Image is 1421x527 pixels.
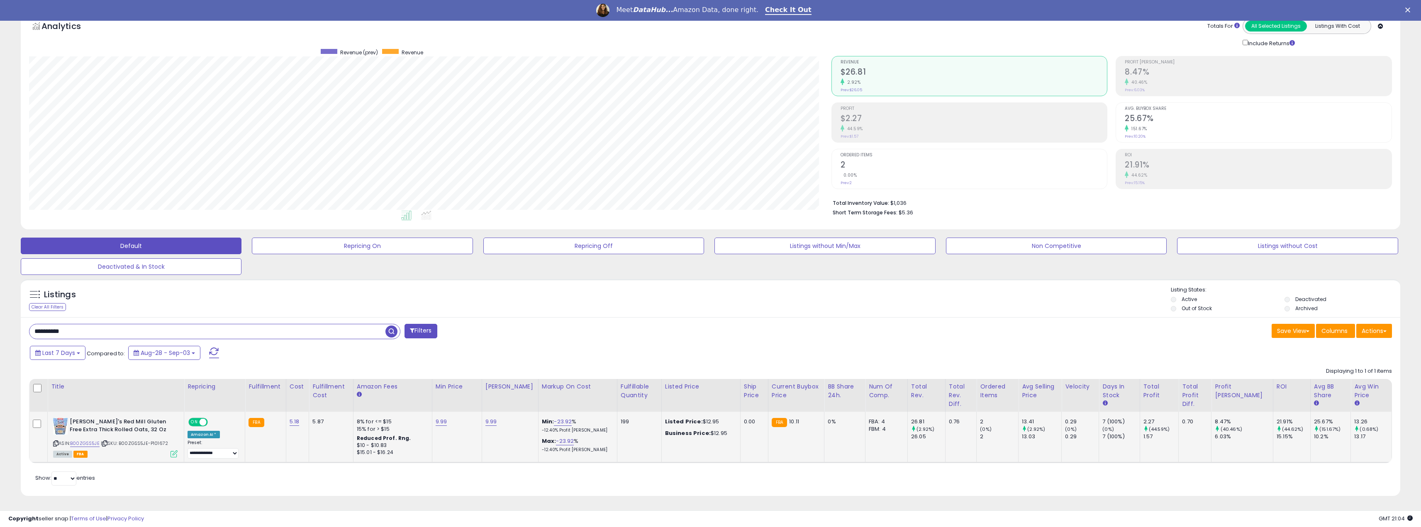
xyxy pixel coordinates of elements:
small: FBA [772,418,787,427]
div: % [542,418,611,433]
img: Profile image for Georgie [596,4,609,17]
span: FBA [73,451,88,458]
h2: $26.81 [841,67,1107,78]
button: Listings With Cost [1306,21,1368,32]
div: 7 (100%) [1102,418,1139,425]
small: (44.59%) [1149,426,1170,432]
div: 0.29 [1065,418,1099,425]
div: Close [1405,7,1414,12]
span: 2025-09-11 21:04 GMT [1379,515,1413,522]
a: -23.92 [554,418,572,426]
div: 199 [621,418,655,425]
small: 0.00% [841,172,857,178]
label: Active [1182,296,1197,303]
small: (0%) [1102,426,1114,432]
div: Amazon Fees [357,382,429,391]
span: 10.11 [789,418,799,425]
small: Prev: $1.57 [841,134,858,139]
div: Min Price [436,382,478,391]
label: Archived [1295,305,1318,312]
div: Preset: [188,440,239,459]
span: Avg. Buybox Share [1125,107,1392,111]
div: 1.57 [1143,433,1179,440]
div: Total Profit Diff. [1182,382,1208,408]
div: $12.95 [665,430,734,437]
i: DataHub... [633,6,673,14]
div: seller snap | | [8,515,144,523]
b: Total Inventory Value: [833,199,889,206]
div: 25.67% [1314,418,1350,425]
a: Check It Out [765,6,812,15]
button: Deactivated & In Stock [21,258,241,275]
a: Terms of Use [71,515,106,522]
label: Out of Stock [1182,305,1212,312]
div: 0.70 [1182,418,1205,425]
div: Clear All Filters [29,303,66,311]
span: Columns [1321,327,1348,335]
span: Revenue [841,60,1107,65]
div: 0.00 [744,418,762,425]
small: (40.46%) [1221,426,1242,432]
div: Avg Win Price [1354,382,1388,400]
div: Fulfillment [249,382,282,391]
p: -12.40% Profit [PERSON_NAME] [542,447,611,453]
div: FBA: 4 [869,418,901,425]
div: [PERSON_NAME] [485,382,535,391]
div: Meet Amazon Data, done right. [616,6,758,14]
h2: 21.91% [1125,160,1392,171]
div: Total Rev. Diff. [949,382,973,408]
button: Listings without Cost [1177,238,1398,254]
small: (0%) [980,426,992,432]
div: Ship Price [744,382,765,400]
button: Save View [1272,324,1315,338]
small: Prev: $26.05 [841,87,862,92]
button: Actions [1356,324,1392,338]
small: (0.68%) [1360,426,1378,432]
div: 2.27 [1143,418,1179,425]
div: 15% for > $15 [357,425,426,433]
div: Days In Stock [1102,382,1136,400]
a: 9.99 [485,418,497,426]
div: $15.01 - $16.24 [357,449,426,456]
div: 13.26 [1354,418,1392,425]
div: Listed Price [665,382,737,391]
span: All listings currently available for purchase on Amazon [53,451,72,458]
div: 0.29 [1065,433,1099,440]
span: Compared to: [87,350,125,357]
button: Non Competitive [946,238,1167,254]
small: (151.67%) [1319,426,1341,432]
strong: Copyright [8,515,39,522]
li: $1,036 [833,197,1386,207]
div: 0.76 [949,418,970,425]
h2: 2 [841,160,1107,171]
b: [PERSON_NAME]'s Red Mill Gluten Free Extra Thick Rolled Oats, 32 Oz [70,418,171,435]
img: 511VwD8HTxL._SL40_.jpg [53,418,68,435]
label: Deactivated [1295,296,1326,303]
span: OFF [207,419,220,426]
div: Title [51,382,180,391]
button: All Selected Listings [1245,21,1307,32]
span: $5.36 [899,209,913,216]
button: Last 7 Days [30,346,85,360]
button: Default [21,238,241,254]
span: Aug-28 - Sep-03 [141,349,190,357]
h2: 25.67% [1125,114,1392,125]
div: 2 [980,418,1018,425]
div: ROI [1277,382,1307,391]
div: 2 [980,433,1018,440]
div: 7 (100%) [1102,433,1139,440]
b: Listed Price: [665,418,703,425]
small: (44.62%) [1282,426,1303,432]
div: Markup on Cost [542,382,614,391]
div: Cost [290,382,306,391]
small: Avg Win Price. [1354,400,1359,407]
small: Prev: 10.20% [1125,134,1146,139]
div: Avg BB Share [1314,382,1347,400]
button: Listings without Min/Max [714,238,935,254]
div: Velocity [1065,382,1095,391]
b: Reduced Prof. Rng. [357,435,411,442]
span: | SKU: B00ZGSS5JE-P101672 [101,440,168,447]
div: Current Buybox Price [772,382,821,400]
div: % [542,437,611,453]
div: 15.15% [1277,433,1310,440]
